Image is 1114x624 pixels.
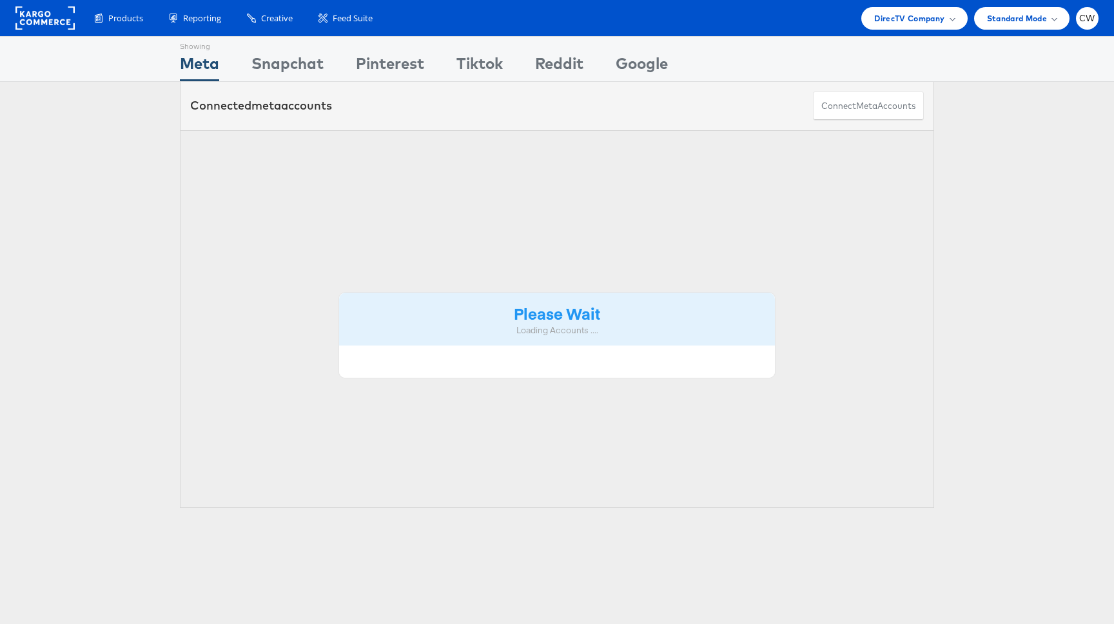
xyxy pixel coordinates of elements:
[356,52,424,81] div: Pinterest
[349,324,765,336] div: Loading Accounts ....
[1079,14,1095,23] span: CW
[261,12,293,24] span: Creative
[333,12,373,24] span: Feed Suite
[180,52,219,81] div: Meta
[856,100,877,112] span: meta
[108,12,143,24] span: Products
[813,92,924,121] button: ConnectmetaAccounts
[180,37,219,52] div: Showing
[535,52,583,81] div: Reddit
[616,52,668,81] div: Google
[987,12,1047,25] span: Standard Mode
[251,98,281,113] span: meta
[874,12,944,25] span: DirecTV Company
[456,52,503,81] div: Tiktok
[183,12,221,24] span: Reporting
[514,302,600,324] strong: Please Wait
[251,52,324,81] div: Snapchat
[190,97,332,114] div: Connected accounts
